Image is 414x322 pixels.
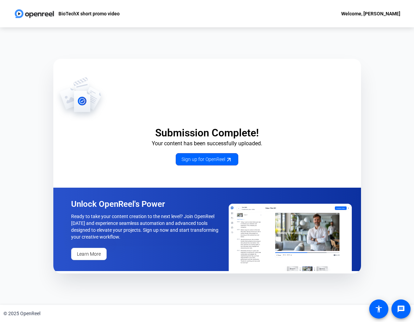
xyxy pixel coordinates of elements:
span: Learn More [77,251,101,258]
p: BioTechX short promo video [58,10,120,18]
p: Your content has been successfully uploaded. [53,139,361,148]
div: Welcome, [PERSON_NAME] [341,10,400,18]
img: OpenReel logo [14,7,55,21]
span: Sign up for OpenReel [182,156,232,163]
img: OpenReel [53,77,108,121]
p: Submission Complete! [53,126,361,139]
a: Sign up for OpenReel [176,153,238,165]
mat-icon: message [397,305,405,313]
p: Ready to take your content creation to the next level? Join OpenReel [DATE] and experience seamle... [71,213,221,240]
p: Unlock OpenReel's Power [71,199,221,210]
div: © 2025 OpenReel [3,310,40,317]
img: OpenReel [229,204,352,271]
mat-icon: accessibility [375,305,383,313]
a: Learn More [71,248,107,260]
